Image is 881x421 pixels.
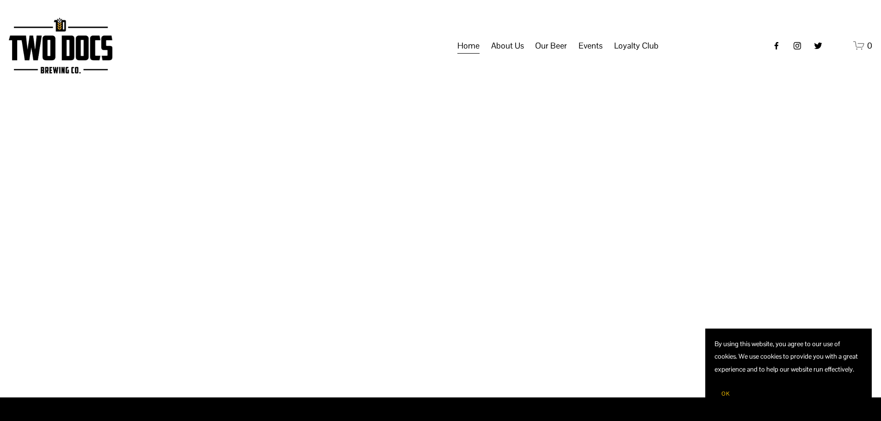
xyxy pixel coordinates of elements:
a: folder dropdown [614,37,659,55]
span: OK [721,390,730,397]
a: Home [457,37,480,55]
span: 0 [867,40,872,51]
span: Our Beer [535,38,567,54]
h1: Beer is Art. [117,216,764,272]
a: 0 items in cart [853,40,872,51]
a: Facebook [772,41,781,50]
img: Two Docs Brewing Co. [9,18,112,73]
section: Cookie banner [705,329,872,412]
button: OK [715,385,737,403]
a: folder dropdown [579,37,603,55]
a: instagram-unauth [793,41,802,50]
p: By using this website, you agree to our use of cookies. We use cookies to provide you with a grea... [715,338,863,376]
span: About Us [491,38,524,54]
a: folder dropdown [535,37,567,55]
a: folder dropdown [491,37,524,55]
span: Loyalty Club [614,38,659,54]
a: twitter-unauth [813,41,823,50]
span: Events [579,38,603,54]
